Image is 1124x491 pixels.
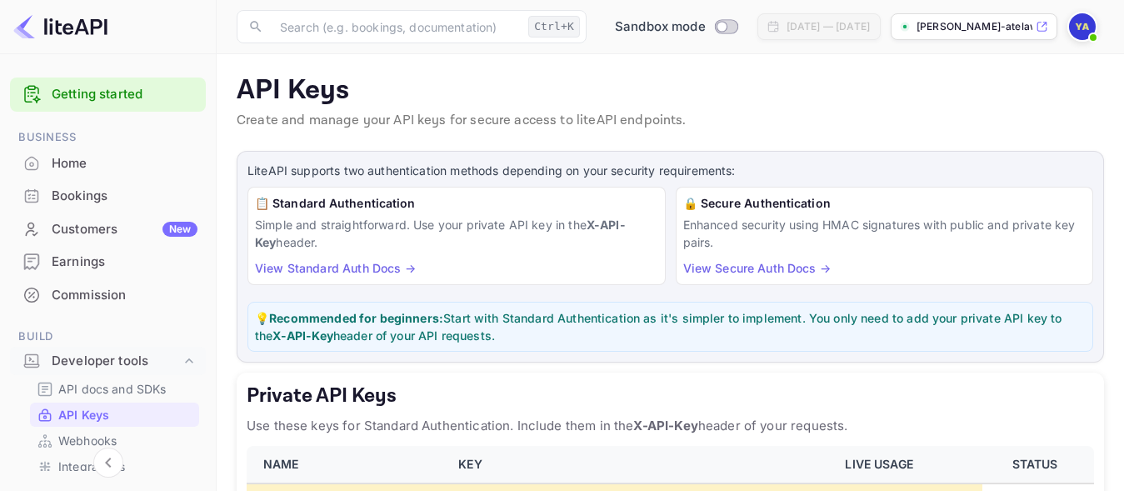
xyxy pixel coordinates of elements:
[247,162,1093,180] p: LiteAPI supports two authentication methods depending on your security requirements:
[448,446,835,483] th: KEY
[10,78,206,112] div: Getting started
[255,216,658,251] p: Simple and straightforward. Use your private API key in the header.
[269,311,443,325] strong: Recommended for beginners:
[982,446,1094,483] th: STATUS
[247,416,1094,436] p: Use these keys for Standard Authentication. Include them in the header of your requests.
[528,16,580,38] div: Ctrl+K
[52,253,197,272] div: Earnings
[162,222,197,237] div: New
[615,18,706,37] span: Sandbox mode
[10,180,206,213] div: Bookings
[37,406,192,423] a: API Keys
[52,154,197,173] div: Home
[787,19,870,34] div: [DATE] — [DATE]
[52,187,197,206] div: Bookings
[30,428,199,453] div: Webhooks
[10,328,206,346] span: Build
[58,380,167,398] p: API docs and SDKs
[683,194,1087,213] h6: 🔒 Secure Authentication
[270,10,522,43] input: Search (e.g. bookings, documentation)
[52,286,197,305] div: Commission
[10,128,206,147] span: Business
[52,220,197,239] div: Customers
[52,352,181,371] div: Developer tools
[10,279,206,312] div: Commission
[13,13,107,40] img: LiteAPI logo
[237,111,1104,131] p: Create and manage your API keys for secure access to liteAPI endpoints.
[10,213,206,244] a: CustomersNew
[37,458,192,475] a: Integrations
[52,85,197,104] a: Getting started
[30,377,199,401] div: API docs and SDKs
[633,418,697,433] strong: X-API-Key
[247,446,448,483] th: NAME
[10,246,206,278] div: Earnings
[58,406,109,423] p: API Keys
[30,454,199,478] div: Integrations
[255,261,416,275] a: View Standard Auth Docs →
[10,347,206,376] div: Developer tools
[37,432,192,449] a: Webhooks
[237,74,1104,108] p: API Keys
[10,148,206,180] div: Home
[37,380,192,398] a: API docs and SDKs
[247,383,1094,409] h5: Private API Keys
[58,458,125,475] p: Integrations
[683,216,1087,251] p: Enhanced security using HMAC signatures with public and private key pairs.
[272,328,332,343] strong: X-API-Key
[10,180,206,211] a: Bookings
[10,148,206,178] a: Home
[30,403,199,427] div: API Keys
[683,261,831,275] a: View Secure Auth Docs →
[255,194,658,213] h6: 📋 Standard Authentication
[255,218,626,249] strong: X-API-Key
[835,446,982,483] th: LIVE USAGE
[10,246,206,277] a: Earnings
[10,213,206,246] div: CustomersNew
[58,432,117,449] p: Webhooks
[93,448,123,478] button: Collapse navigation
[10,279,206,310] a: Commission
[255,309,1086,344] p: 💡 Start with Standard Authentication as it's simpler to implement. You only need to add your priv...
[1069,13,1096,40] img: Yodit Atelaw
[608,18,744,37] div: Switch to Production mode
[917,19,1032,34] p: [PERSON_NAME]-atelaw-e105w.nui...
